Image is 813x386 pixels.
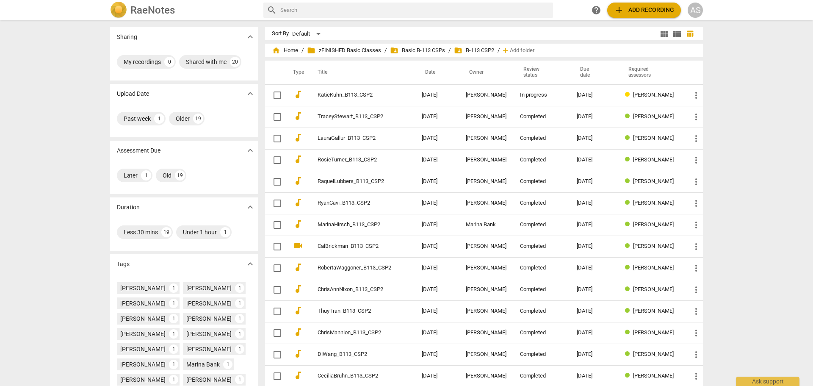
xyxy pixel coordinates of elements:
[691,90,701,100] span: more_vert
[235,314,244,323] div: 1
[124,171,138,180] div: Later
[223,360,232,369] div: 1
[169,360,178,369] div: 1
[164,57,174,67] div: 0
[691,133,701,144] span: more_vert
[498,47,500,54] span: /
[466,178,506,185] div: [PERSON_NAME]
[625,135,633,141] span: Review status: completed
[577,308,611,314] div: [DATE]
[186,58,227,66] div: Shared with me
[520,286,563,293] div: Completed
[175,170,185,181] div: 19
[293,219,303,229] span: audiotrack
[659,29,669,39] span: view_module
[520,265,563,271] div: Completed
[577,200,611,206] div: [DATE]
[633,308,674,314] span: [PERSON_NAME]
[633,135,674,141] span: [PERSON_NAME]
[520,351,563,358] div: Completed
[318,243,391,250] a: CalBrickman_B113_CSP2
[220,227,230,237] div: 1
[183,228,217,236] div: Under 1 hour
[691,350,701,360] span: more_vert
[466,373,506,379] div: [PERSON_NAME]
[169,329,178,339] div: 1
[415,300,459,322] td: [DATE]
[120,314,166,323] div: [PERSON_NAME]
[141,170,151,181] div: 1
[633,264,674,271] span: [PERSON_NAME]
[577,135,611,142] div: [DATE]
[454,46,462,55] span: folder_shared
[633,243,674,249] span: [PERSON_NAME]
[625,243,633,249] span: Review status: completed
[520,92,563,98] div: In progress
[520,135,563,142] div: Completed
[415,344,459,365] td: [DATE]
[466,286,506,293] div: [PERSON_NAME]
[577,222,611,228] div: [DATE]
[293,262,303,272] span: audiotrack
[671,28,683,40] button: List view
[691,306,701,317] span: more_vert
[625,329,633,336] span: Review status: completed
[244,87,257,100] button: Show more
[691,328,701,338] span: more_vert
[466,243,506,250] div: [PERSON_NAME]
[272,31,289,37] div: Sort By
[686,30,694,38] span: table_chart
[415,192,459,214] td: [DATE]
[633,221,674,228] span: [PERSON_NAME]
[501,46,510,55] span: add
[163,171,171,180] div: Old
[415,236,459,257] td: [DATE]
[286,61,307,84] th: Type
[245,32,255,42] span: expand_more
[117,203,140,212] p: Duration
[625,286,633,292] span: Review status: completed
[318,330,391,336] a: ChrisMannion_B113_CSP2
[633,156,674,163] span: [PERSON_NAME]
[520,243,563,250] div: Completed
[625,178,633,184] span: Review status: completed
[186,360,220,369] div: Marina Bank
[415,128,459,149] td: [DATE]
[691,220,701,230] span: more_vert
[307,46,381,55] span: zFINISHED Basic Classes
[124,114,151,123] div: Past week
[318,157,391,163] a: RosieTurner_B113_CSP2
[186,314,232,323] div: [PERSON_NAME]
[186,330,232,338] div: [PERSON_NAME]
[625,308,633,314] span: Review status: completed
[633,113,674,119] span: [PERSON_NAME]
[520,222,563,228] div: Completed
[293,284,303,294] span: audiotrack
[245,259,255,269] span: expand_more
[691,285,701,295] span: more_vert
[688,3,703,18] div: AS
[272,46,280,55] span: home
[415,257,459,279] td: [DATE]
[577,114,611,120] div: [DATE]
[577,351,611,358] div: [DATE]
[244,144,257,157] button: Show more
[230,57,240,67] div: 20
[466,308,506,314] div: [PERSON_NAME]
[235,375,244,384] div: 1
[466,114,506,120] div: [PERSON_NAME]
[448,47,451,54] span: /
[292,27,324,41] div: Default
[117,89,149,98] p: Upload Date
[520,178,563,185] div: Completed
[633,178,674,184] span: [PERSON_NAME]
[176,114,190,123] div: Older
[520,330,563,336] div: Completed
[293,154,303,164] span: audiotrack
[384,47,387,54] span: /
[415,84,459,106] td: [DATE]
[577,157,611,163] div: [DATE]
[633,372,674,379] span: [PERSON_NAME]
[110,2,257,19] a: LogoRaeNotes
[244,201,257,214] button: Show more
